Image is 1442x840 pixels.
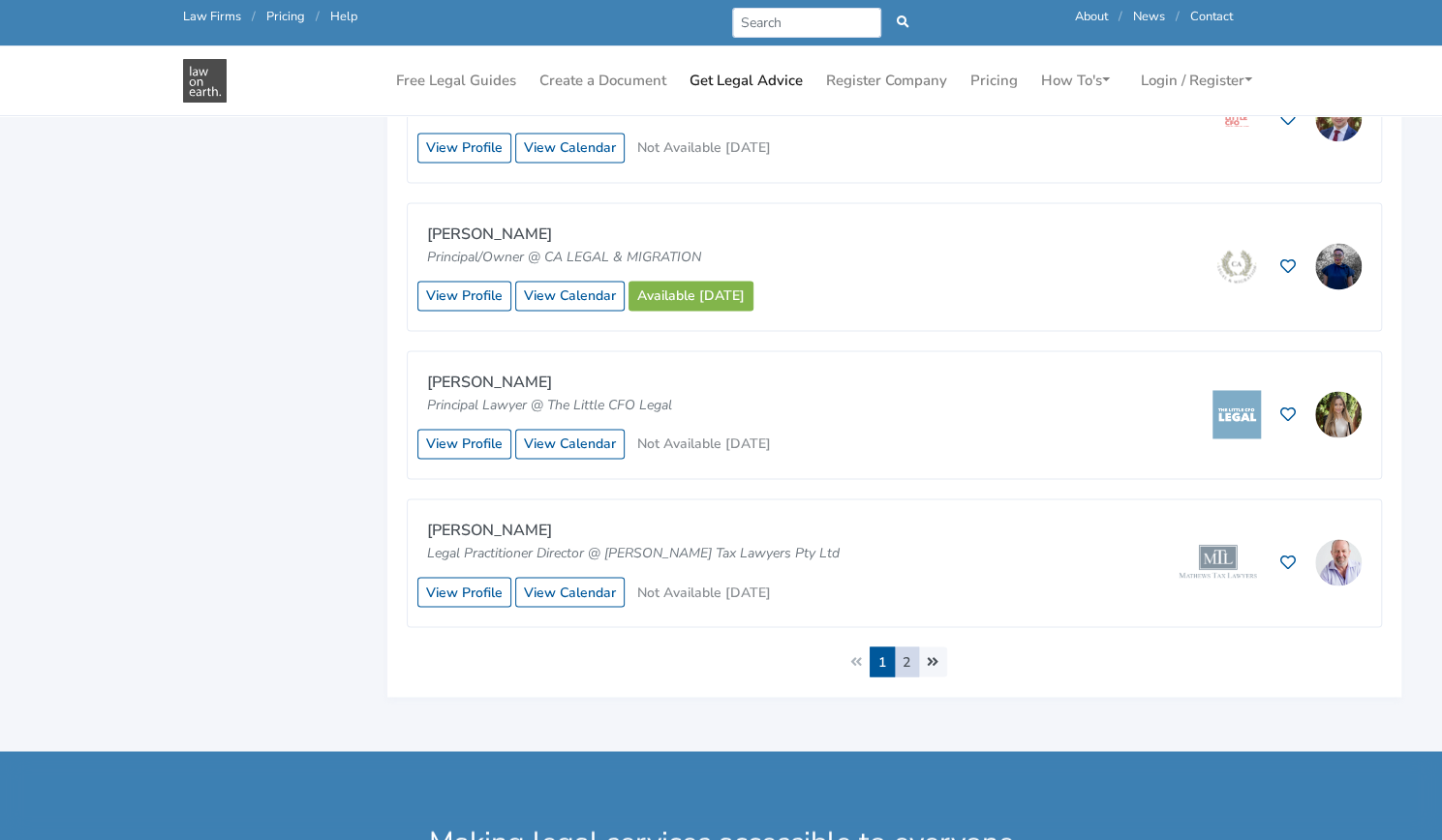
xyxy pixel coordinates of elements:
a: Pricing [266,8,305,25]
a: Help [330,8,357,25]
p: Legal Practitioner Director @ [PERSON_NAME] Tax Lawyers Pty Ltd [427,543,840,564]
a: View Calendar [515,577,625,607]
img: Mark Mathews [1315,539,1362,585]
p: [PERSON_NAME] [427,371,766,396]
img: CA LEGAL & MIGRATION [1212,242,1261,290]
a: Contact [1190,8,1233,25]
a: Register Company [818,62,955,100]
button: Not Available [DATE] [629,133,780,163]
button: Not Available [DATE] [629,577,780,607]
a: View Profile [417,133,511,163]
a: Create a Document [532,62,674,100]
a: View Calendar [515,429,625,459]
a: About [1075,8,1108,25]
a: View Calendar [515,281,625,311]
a: Free Legal Guides [388,62,524,100]
img: Get Legal Advice in [183,59,227,103]
p: Principal Lawyer @ The Little CFO Legal [427,395,766,416]
a: View Profile [417,577,511,607]
a: View Profile [417,429,511,459]
span: 1 [870,646,895,676]
a: View Calendar [515,133,625,163]
nav: Page navigation [407,646,1382,676]
p: [PERSON_NAME] [427,223,740,248]
a: Next » [918,646,947,676]
img: The Little CFO Legal [1212,390,1261,438]
a: Login / Register [1133,62,1260,100]
img: Mathews Tax Lawyers Pty Ltd [1175,538,1261,586]
a: Law Firms [183,8,241,25]
p: Principal/Owner @ CA LEGAL & MIGRATION [427,247,740,268]
a: News [1133,8,1165,25]
span: / [1176,8,1180,25]
img: Adam Thorpe [1315,95,1362,141]
li: « Previous [842,646,871,676]
img: Chioma Amaechi [1315,243,1362,289]
p: [PERSON_NAME] [427,519,840,544]
span: / [252,8,256,25]
a: How To's [1033,62,1118,100]
img: Tessa Fisher [1315,391,1362,437]
span: / [316,8,320,25]
a: Get Legal Advice [682,62,811,100]
span: / [1119,8,1122,25]
button: Not Available [DATE] [629,429,780,459]
img: The Little CFO Accountants & Advisors [1212,94,1261,142]
input: Search [732,8,882,38]
a: View Profile [417,281,511,311]
a: Available [DATE] [629,281,753,311]
a: Pricing [963,62,1026,100]
a: 2 [894,646,919,676]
